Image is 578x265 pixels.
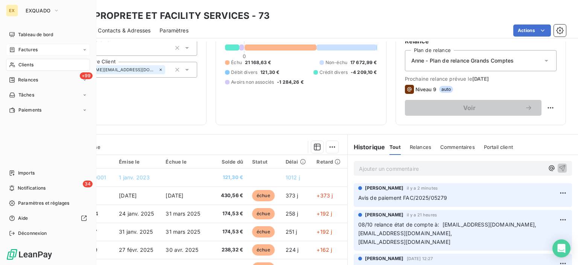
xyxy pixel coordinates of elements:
[252,190,275,201] span: échue
[119,192,137,199] span: [DATE]
[415,86,436,92] span: Niveau 9
[316,228,332,235] span: +192 j
[18,92,34,98] span: Tâches
[96,44,102,51] input: Ajouter une valeur
[18,77,38,83] span: Relances
[513,25,551,37] button: Actions
[358,239,450,245] span: [EMAIL_ADDRESS][DOMAIN_NAME]
[552,239,570,257] div: Open Intercom Messenger
[348,142,385,152] h6: Historique
[18,61,33,68] span: Clients
[316,247,332,253] span: +162 j
[18,46,38,53] span: Factures
[6,248,53,260] img: Logo LeanPay
[166,247,198,253] span: 30 avr. 2025
[231,69,257,76] span: Débit divers
[243,53,246,59] span: 0
[119,159,157,165] div: Émise le
[484,144,513,150] span: Portail client
[98,27,151,34] span: Contacts & Adresses
[252,244,275,256] span: échue
[407,256,433,261] span: [DATE] 12:27
[212,159,243,165] div: Solde dû
[440,144,475,150] span: Commentaires
[166,210,200,217] span: 31 mars 2025
[212,174,243,181] span: 121,30 €
[66,9,270,23] h3: ONET PROPRETE ET FACILITY SERVICES - 73
[26,8,50,14] span: EXQUADO
[212,228,243,236] span: 174,53 €
[69,67,157,72] span: [PERSON_NAME][EMAIL_ADDRESS][DOMAIN_NAME]
[212,192,243,199] span: 430,56 €
[472,76,489,82] span: [DATE]
[260,69,279,76] span: 121,30 €
[405,100,541,116] button: Voir
[6,5,18,17] div: EX
[286,159,307,165] div: Délai
[316,192,333,199] span: +373 j
[439,86,453,93] span: auto
[286,228,297,235] span: 251 j
[252,226,275,237] span: échue
[319,69,348,76] span: Crédit divers
[18,107,41,113] span: Paiements
[365,185,404,191] span: [PERSON_NAME]
[277,79,304,86] span: -1 284,26 €
[119,174,150,181] span: 1 janv. 2023
[83,181,93,187] span: 34
[18,170,35,176] span: Imports
[119,210,154,217] span: 24 janv. 2025
[407,213,437,217] span: il y a 21 heures
[18,230,47,237] span: Déconnexion
[119,247,153,253] span: 27 févr. 2025
[165,66,171,73] input: Ajouter une valeur
[212,210,243,218] span: 174,53 €
[160,27,189,34] span: Paramètres
[166,159,203,165] div: Échue le
[414,105,525,111] span: Voir
[316,159,342,165] div: Retard
[252,208,275,219] span: échue
[166,228,200,235] span: 31 mars 2025
[18,200,69,207] span: Paramètres et réglages
[166,192,183,199] span: [DATE]
[245,59,271,66] span: 21 168,63 €
[6,212,90,224] a: Aide
[286,210,298,217] span: 258 j
[358,195,447,201] span: Avis de paiement FAC/2025/05279
[358,221,536,228] span: 08/10 relance état de compte à: [EMAIL_ADDRESS][DOMAIN_NAME],
[350,59,377,66] span: 17 672,99 €
[80,72,93,79] span: +99
[231,79,274,86] span: Avoirs non associés
[252,159,277,165] div: Statut
[410,144,431,150] span: Relances
[286,247,299,253] span: 224 j
[358,230,452,236] span: [EMAIL_ADDRESS][DOMAIN_NAME],
[18,31,53,38] span: Tableau de bord
[286,192,298,199] span: 373 j
[411,57,514,64] span: Anne - Plan de relance Grands Comptes
[18,185,46,191] span: Notifications
[351,69,377,76] span: -4 209,10 €
[18,215,28,222] span: Aide
[326,59,347,66] span: Non-échu
[365,211,404,218] span: [PERSON_NAME]
[316,210,332,217] span: +192 j
[405,76,557,82] span: Prochaine relance prévue le
[389,144,401,150] span: Tout
[365,255,404,262] span: [PERSON_NAME]
[407,186,438,190] span: il y a 2 minutes
[286,174,300,181] span: 1012 j
[231,59,242,66] span: Échu
[119,228,153,235] span: 31 janv. 2025
[212,246,243,254] span: 238,32 €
